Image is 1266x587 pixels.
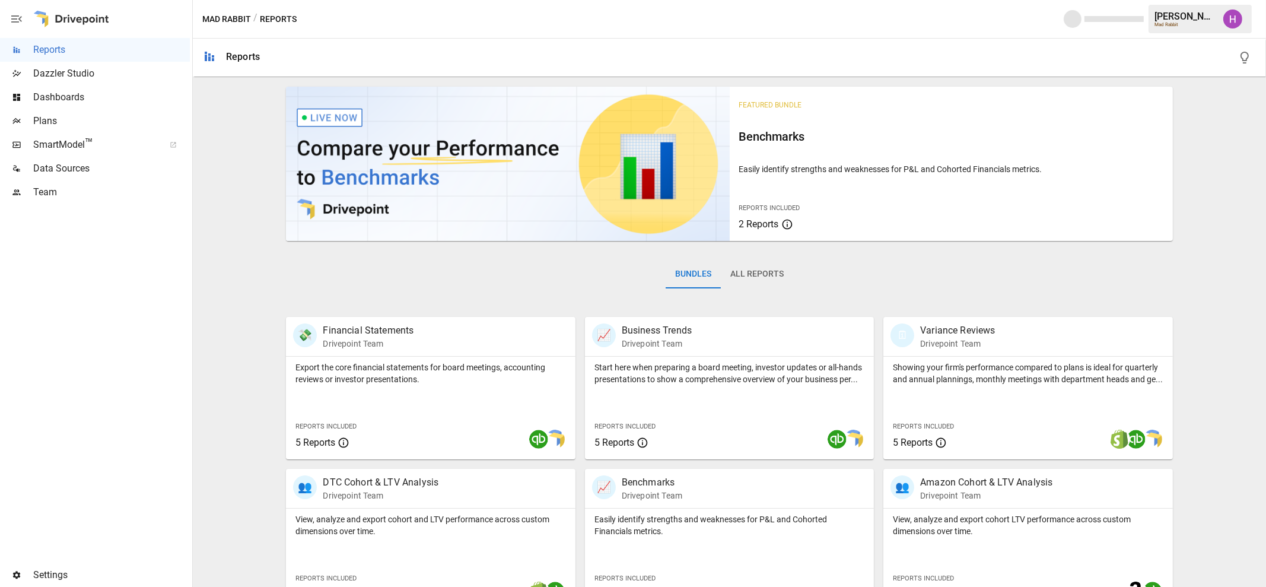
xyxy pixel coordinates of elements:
[1127,430,1146,449] img: quickbooks
[920,338,995,350] p: Drivepoint Team
[828,430,847,449] img: quickbooks
[920,490,1052,502] p: Drivepoint Team
[739,163,1163,175] p: Easily identify strengths and weaknesses for P&L and Cohorted Financials metrics.
[33,43,190,57] span: Reports
[33,66,190,81] span: Dazzler Studio
[920,323,995,338] p: Variance Reviews
[293,323,317,347] div: 💸
[622,475,682,490] p: Benchmarks
[85,136,93,151] span: ™
[893,423,954,430] span: Reports Included
[33,114,190,128] span: Plans
[33,185,190,199] span: Team
[666,260,721,288] button: Bundles
[295,423,357,430] span: Reports Included
[253,12,257,27] div: /
[295,361,565,385] p: Export the core financial statements for board meetings, accounting reviews or investor presentat...
[594,575,656,582] span: Reports Included
[33,90,190,104] span: Dashboards
[594,361,864,385] p: Start here when preparing a board meeting, investor updates or all-hands presentations to show a ...
[295,513,565,537] p: View, analyze and export cohort and LTV performance across custom dimensions over time.
[286,87,729,241] img: video thumbnail
[1143,430,1162,449] img: smart model
[844,430,863,449] img: smart model
[323,490,438,502] p: Drivepoint Team
[295,575,357,582] span: Reports Included
[1154,22,1216,27] div: Mad Rabbit
[594,437,634,448] span: 5 Reports
[293,475,317,499] div: 👥
[739,218,779,230] span: 2 Reports
[295,437,335,448] span: 5 Reports
[1154,11,1216,22] div: [PERSON_NAME]
[622,490,682,502] p: Drivepoint Team
[594,423,656,430] span: Reports Included
[721,260,793,288] button: All Reports
[202,12,251,27] button: Mad Rabbit
[323,475,438,490] p: DTC Cohort & LTV Analysis
[890,323,914,347] div: 🗓
[226,51,260,62] div: Reports
[1216,2,1249,36] button: Harry Antonio
[739,127,1163,146] h6: Benchmarks
[622,338,692,350] p: Drivepoint Team
[890,475,914,499] div: 👥
[594,513,864,537] p: Easily identify strengths and weaknesses for P&L and Cohorted Financials metrics.
[1110,430,1129,449] img: shopify
[920,475,1052,490] p: Amazon Cohort & LTV Analysis
[739,101,802,109] span: Featured Bundle
[33,161,190,176] span: Data Sources
[592,475,616,499] div: 📈
[323,323,413,338] p: Financial Statements
[1223,9,1242,28] img: Harry Antonio
[739,204,800,212] span: Reports Included
[33,138,157,152] span: SmartModel
[529,430,548,449] img: quickbooks
[33,568,190,582] span: Settings
[893,437,933,448] span: 5 Reports
[592,323,616,347] div: 📈
[893,361,1163,385] p: Showing your firm's performance compared to plans is ideal for quarterly and annual plannings, mo...
[323,338,413,350] p: Drivepoint Team
[622,323,692,338] p: Business Trends
[893,575,954,582] span: Reports Included
[893,513,1163,537] p: View, analyze and export cohort LTV performance across custom dimensions over time.
[546,430,565,449] img: smart model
